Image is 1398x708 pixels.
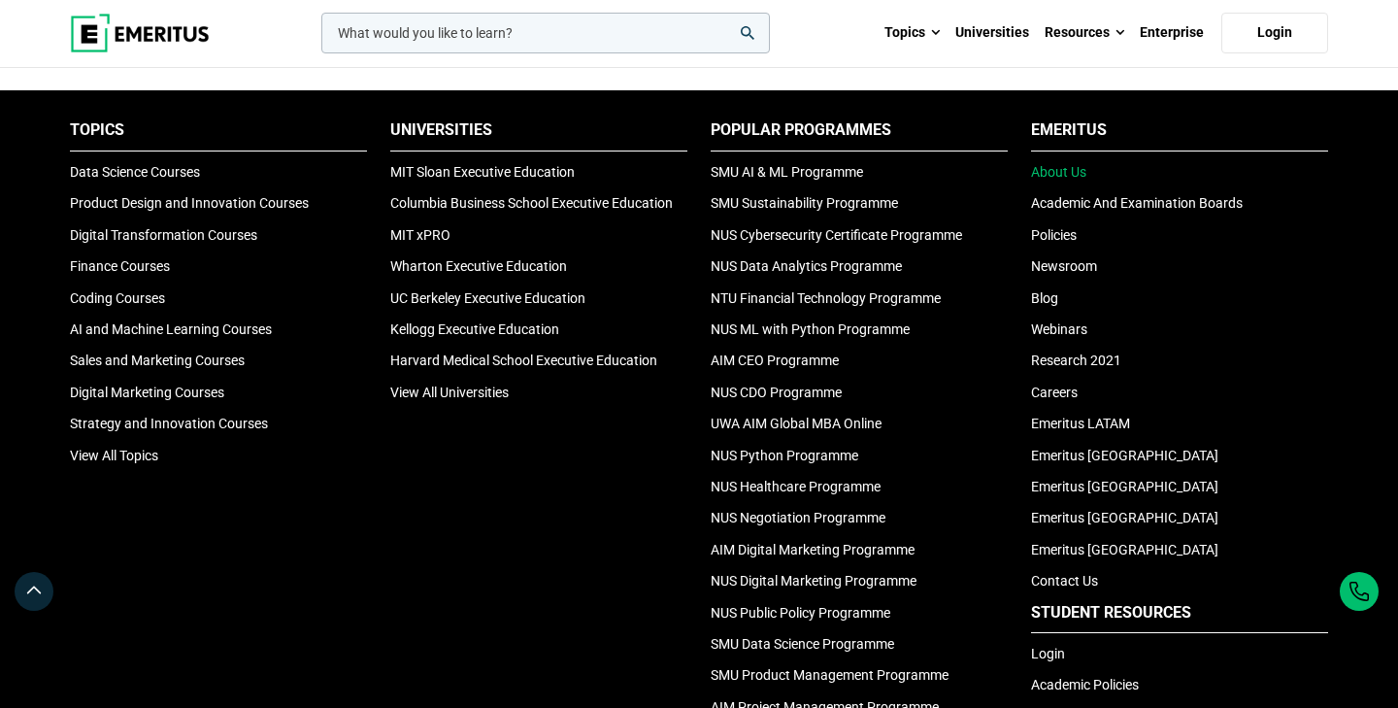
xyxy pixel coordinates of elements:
input: woocommerce-product-search-field-0 [321,13,770,53]
a: NUS Negotiation Programme [711,510,885,525]
a: NUS CDO Programme [711,385,842,400]
a: Emeritus [GEOGRAPHIC_DATA] [1031,510,1218,525]
a: Blog [1031,290,1058,306]
a: NUS Healthcare Programme [711,479,881,494]
a: Login [1031,646,1065,661]
a: Digital Marketing Courses [70,385,224,400]
a: AIM CEO Programme [711,353,839,368]
a: Strategy and Innovation Courses [70,416,268,431]
a: Sales and Marketing Courses [70,353,245,368]
a: AI and Machine Learning Courses [70,321,272,337]
a: MIT xPRO [390,227,450,243]
a: NUS Python Programme [711,448,858,463]
a: UWA AIM Global MBA Online [711,416,882,431]
a: Columbia Business School Executive Education [390,195,673,211]
a: NUS Cybersecurity Certificate Programme [711,227,962,243]
a: Digital Transformation Courses [70,227,257,243]
a: SMU Data Science Programme [711,636,894,652]
a: Emeritus LATAM [1031,416,1130,431]
a: SMU Sustainability Programme [711,195,898,211]
a: NTU Financial Technology Programme [711,290,941,306]
a: View All Topics [70,448,158,463]
a: NUS Data Analytics Programme [711,258,902,274]
a: SMU Product Management Programme [711,667,949,683]
a: NUS Digital Marketing Programme [711,573,916,589]
a: MIT Sloan Executive Education [390,164,575,180]
a: About Us [1031,164,1086,180]
a: Data Science Courses [70,164,200,180]
a: Webinars [1031,321,1087,337]
a: Emeritus [GEOGRAPHIC_DATA] [1031,542,1218,557]
a: View All Universities [390,385,509,400]
a: Coding Courses [70,290,165,306]
a: SMU AI & ML Programme [711,164,863,180]
a: NUS Public Policy Programme [711,605,890,621]
a: Login [1221,13,1328,53]
a: Product Design and Innovation Courses [70,195,309,211]
a: Contact Us [1031,573,1098,589]
a: Careers [1031,385,1078,400]
a: Academic Policies [1031,677,1139,692]
a: UC Berkeley Executive Education [390,290,585,306]
a: Kellogg Executive Education [390,321,559,337]
a: Harvard Medical School Executive Education [390,353,657,368]
a: Policies [1031,227,1077,243]
a: Wharton Executive Education [390,258,567,274]
a: Research 2021 [1031,353,1121,368]
a: Newsroom [1031,258,1097,274]
a: NUS ML with Python Programme [711,321,910,337]
a: Academic And Examination Boards [1031,195,1243,211]
a: Finance Courses [70,258,170,274]
a: Emeritus [GEOGRAPHIC_DATA] [1031,448,1218,463]
a: AIM Digital Marketing Programme [711,542,915,557]
a: Emeritus [GEOGRAPHIC_DATA] [1031,479,1218,494]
